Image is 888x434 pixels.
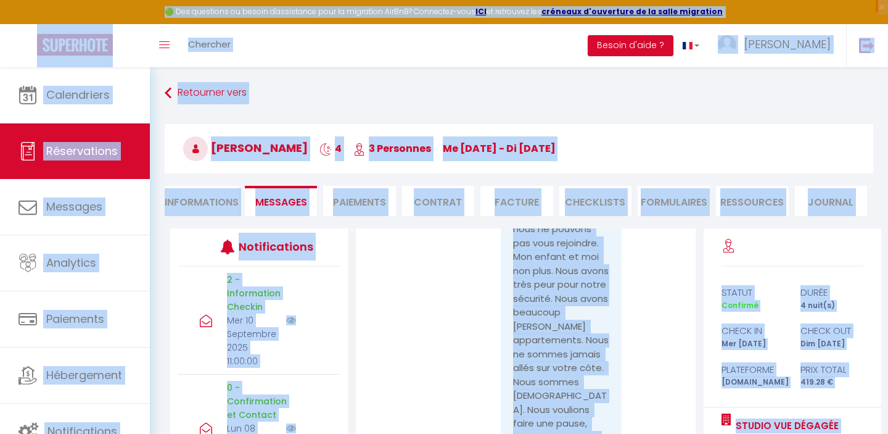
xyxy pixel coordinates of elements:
[319,141,342,156] span: 4
[323,186,395,216] li: Paiements
[227,381,278,422] p: 0 - Confirmation et Contact
[792,300,871,312] div: 4 nuit(s)
[713,377,792,388] div: [DOMAIN_NAME]
[713,285,792,300] div: statut
[709,24,846,67] a: ... [PERSON_NAME]
[443,141,556,156] span: me [DATE] - di [DATE]
[792,362,871,377] div: Prix total
[541,6,723,17] a: créneaux d'ouverture de la salle migration
[46,311,104,327] span: Paiements
[46,199,102,214] span: Messages
[239,233,306,261] h3: Notifications
[46,255,96,270] span: Analytics
[46,87,110,102] span: Calendriers
[475,6,487,17] a: ICI
[37,34,113,56] img: Super Booking
[179,24,240,67] a: Chercher
[713,338,792,350] div: Mer [DATE]
[165,186,239,216] li: Informations
[255,195,307,209] span: Messages
[46,367,122,383] span: Hébergement
[588,35,673,56] button: Besoin d'aide ?
[165,82,873,104] a: Retourner vers
[286,424,296,433] img: NO IMAGE
[46,143,118,159] span: Réservations
[718,35,736,54] img: ...
[721,300,758,311] span: Confirmé
[638,186,710,216] li: FORMULAIRES
[480,186,553,216] li: Facture
[353,141,431,156] span: 3 Personnes
[792,285,871,300] div: durée
[859,38,874,53] img: logout
[716,186,788,216] li: Ressources
[792,323,871,338] div: check out
[188,38,231,51] span: Chercher
[10,5,47,42] button: Ouvrir le widget de chat LiveChat
[227,314,278,368] p: Mer 10 Septembre 2025 11:00:00
[792,377,871,388] div: 419.28 €
[744,36,831,52] span: [PERSON_NAME]
[559,186,631,216] li: CHECKLISTS
[286,315,296,325] img: NO IMAGE
[795,186,867,216] li: Journal
[713,323,792,338] div: check in
[731,419,839,433] a: Studio Vue Dégagée
[792,338,871,350] div: Dim [DATE]
[183,140,308,156] span: [PERSON_NAME]
[402,186,474,216] li: Contrat
[713,362,792,377] div: Plateforme
[227,273,278,314] p: 2 - Information Checkin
